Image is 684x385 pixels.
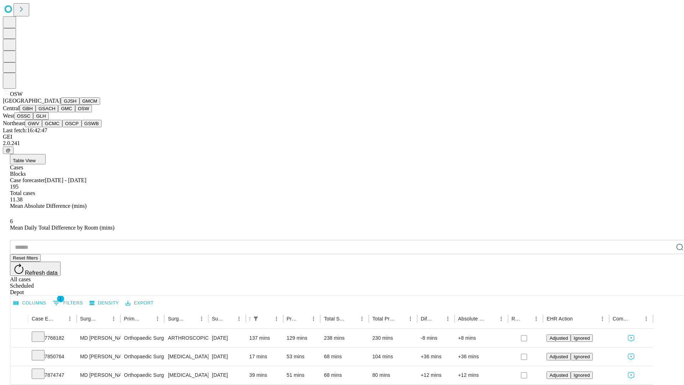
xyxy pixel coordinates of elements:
div: +36 mins [458,348,504,366]
div: [DATE] [212,366,242,384]
button: Sort [261,314,271,324]
button: Sort [187,314,197,324]
span: Adjusted [549,335,568,341]
div: Resolved in EHR [512,316,521,322]
div: 17 mins [249,348,280,366]
button: Menu [234,314,244,324]
div: +36 mins [421,348,451,366]
button: Menu [405,314,415,324]
span: Mean Daily Total Difference by Room (mins) [10,225,114,231]
button: Reset filters [10,254,41,262]
span: Refresh data [25,270,58,276]
div: +12 mins [421,366,451,384]
div: 1 active filter [251,314,261,324]
button: Menu [109,314,119,324]
div: [MEDICAL_DATA] MEDIAL OR LATERAL MENISCECTOMY [168,348,204,366]
div: 68 mins [324,348,365,366]
button: Adjusted [546,353,571,360]
button: Expand [14,332,25,345]
div: [MEDICAL_DATA] MEDIAL OR LATERAL MENISCECTOMY [168,366,204,384]
span: [GEOGRAPHIC_DATA] [3,98,61,104]
span: Last fetch: 16:42:47 [3,127,47,133]
button: Menu [597,314,607,324]
span: Total cases [10,190,35,196]
div: Primary Service [124,316,142,322]
button: Show filters [51,297,85,309]
button: Expand [14,351,25,363]
div: +12 mins [458,366,504,384]
div: MD [PERSON_NAME] [80,329,117,347]
button: Sort [142,314,152,324]
div: EHR Action [546,316,572,322]
button: Sort [299,314,309,324]
button: Menu [152,314,162,324]
button: Menu [309,314,318,324]
div: [DATE] [212,348,242,366]
button: GLH [33,112,48,120]
button: GMCM [79,97,100,105]
button: GJSH [61,97,79,105]
div: Scheduled In Room Duration [249,316,250,322]
button: Ignored [571,353,592,360]
button: OSSC [14,112,33,120]
div: 7874747 [32,366,73,384]
span: Table View [13,158,36,163]
span: 195 [10,184,19,190]
button: Sort [347,314,357,324]
button: Menu [496,314,506,324]
div: -8 mins [421,329,451,347]
button: Show filters [251,314,261,324]
button: Sort [224,314,234,324]
span: Reset filters [13,255,38,261]
button: GSACH [36,105,58,112]
button: Menu [641,314,651,324]
span: 11.38 [10,196,22,202]
div: 137 mins [249,329,280,347]
div: Total Predicted Duration [372,316,395,322]
div: 230 mins [372,329,414,347]
span: West [3,113,14,119]
div: Orthopaedic Surgery [124,329,161,347]
button: Sort [55,314,65,324]
span: 6 [10,218,13,224]
button: Menu [443,314,453,324]
span: Adjusted [549,354,568,359]
button: Sort [433,314,443,324]
button: Refresh data [10,262,61,276]
button: Menu [531,314,541,324]
div: 39 mins [249,366,280,384]
div: GEI [3,134,681,140]
button: Menu [65,314,75,324]
button: Sort [574,314,584,324]
button: Sort [395,314,405,324]
button: Table View [10,154,46,164]
div: Surgery Date [212,316,223,322]
button: GCMC [42,120,62,127]
span: Ignored [574,373,590,378]
span: Northeast [3,120,25,126]
div: Absolute Difference [458,316,486,322]
button: Adjusted [546,334,571,342]
div: 238 mins [324,329,365,347]
div: Difference [421,316,432,322]
span: Case forecaster [10,177,45,183]
div: 68 mins [324,366,365,384]
div: ARTHROSCOPICALLY AIDED ACL RECONSTRUCTION [168,329,204,347]
button: Adjusted [546,371,571,379]
span: Ignored [574,335,590,341]
button: Menu [357,314,367,324]
span: Central [3,105,20,111]
span: @ [6,148,11,153]
div: Total Scheduled Duration [324,316,346,322]
button: Menu [271,314,281,324]
button: GMC [58,105,75,112]
button: GBH [20,105,36,112]
button: Ignored [571,334,592,342]
div: Surgeon Name [80,316,98,322]
div: Case Epic Id [32,316,54,322]
div: MD [PERSON_NAME] [80,366,117,384]
div: 129 mins [287,329,317,347]
button: GWV [25,120,42,127]
div: Orthopaedic Surgery [124,366,161,384]
span: 1 [57,295,64,302]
